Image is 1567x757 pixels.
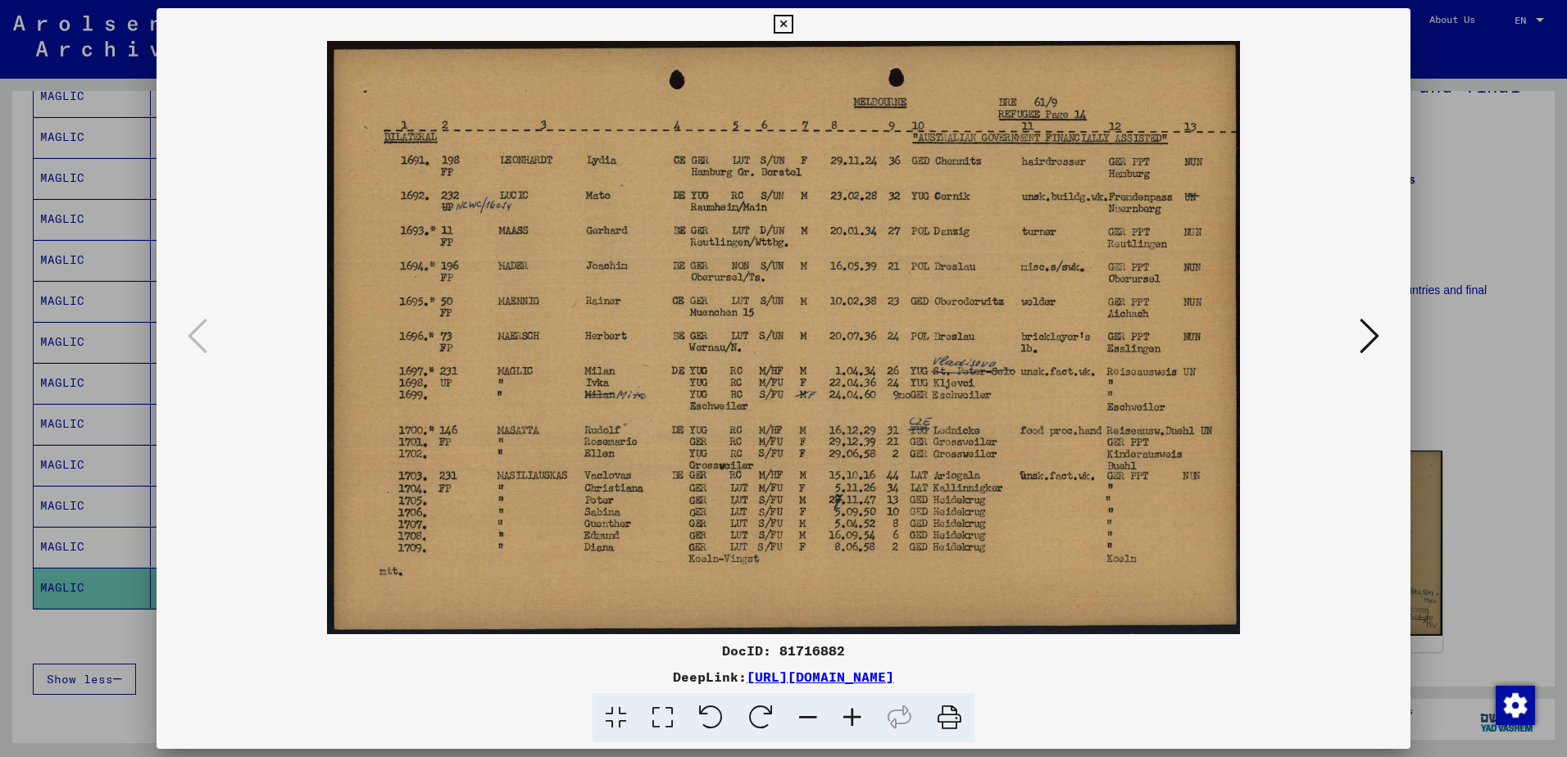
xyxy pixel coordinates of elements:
div: Zustimmung ändern [1495,685,1534,724]
img: Zustimmung ändern [1496,686,1535,725]
a: [URL][DOMAIN_NAME] [747,669,894,685]
div: DeepLink: [157,667,1410,687]
div: DocID: 81716882 [157,641,1410,660]
img: 001.jpg [212,41,1355,634]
